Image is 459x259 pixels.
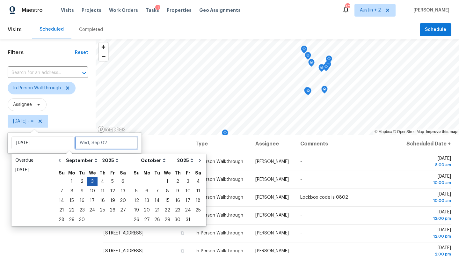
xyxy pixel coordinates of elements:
[77,177,87,186] div: Tue Sep 02 2025
[77,186,87,196] div: Tue Sep 09 2025
[195,213,243,218] span: In-Person Walkthrough
[77,187,87,196] div: 9
[405,162,451,168] div: 8:00 am
[77,196,87,205] div: Tue Sep 16 2025
[193,196,203,205] div: 18
[118,177,128,186] div: Sat Sep 06 2025
[56,206,67,215] div: 21
[56,186,67,196] div: Sun Sep 07 2025
[193,187,203,196] div: 11
[40,26,64,33] div: Scheduled
[405,197,451,204] div: 10:00 am
[183,187,193,196] div: 10
[152,206,162,215] div: 21
[56,196,67,205] div: 14
[118,186,128,196] div: Sat Sep 13 2025
[13,85,61,91] span: In-Person Walkthrough
[118,177,128,186] div: 6
[67,177,77,186] div: 1
[11,137,74,149] input: Start date
[162,177,172,186] div: Wed Oct 01 2025
[162,177,172,186] div: 1
[255,159,289,164] span: [PERSON_NAME]
[142,186,152,196] div: Mon Oct 06 2025
[131,196,142,205] div: 12
[100,156,120,165] select: Year
[405,174,451,186] span: [DATE]
[405,228,451,240] span: [DATE]
[103,135,190,153] th: Address
[195,159,243,164] span: In-Person Walkthrough
[87,177,98,186] div: Wed Sep 03 2025
[300,213,302,218] span: -
[183,205,193,215] div: Fri Oct 24 2025
[300,159,302,164] span: -
[13,118,33,124] span: [DATE] - ∞
[134,171,140,175] abbr: Sunday
[172,186,183,196] div: Thu Oct 09 2025
[89,171,96,175] abbr: Wednesday
[77,206,87,215] div: 23
[67,196,77,205] div: 15
[326,56,332,65] div: Map marker
[15,157,49,164] div: Overdue
[142,196,152,205] div: Mon Oct 13 2025
[405,215,451,222] div: 12:00 pm
[142,196,152,205] div: 13
[139,156,175,165] select: Month
[142,215,152,225] div: Mon Oct 27 2025
[118,196,128,205] div: Sat Sep 20 2025
[426,129,457,134] a: Improve this map
[131,215,142,224] div: 26
[162,187,172,196] div: 8
[305,52,311,62] div: Map marker
[131,196,142,205] div: Sun Oct 12 2025
[77,205,87,215] div: Tue Sep 23 2025
[98,205,107,215] div: Thu Sep 25 2025
[67,186,77,196] div: Mon Sep 08 2025
[87,205,98,215] div: Wed Sep 24 2025
[142,215,152,224] div: 27
[77,215,87,225] div: Tue Sep 30 2025
[162,205,172,215] div: Wed Oct 22 2025
[325,61,331,71] div: Map marker
[13,156,51,225] ul: Date picker shortcuts
[175,171,181,175] abbr: Thursday
[98,177,107,186] div: 4
[107,177,118,186] div: Fri Sep 05 2025
[99,42,108,52] button: Zoom in
[79,171,85,175] abbr: Tuesday
[400,135,451,153] th: Scheduled Date ↑
[162,215,172,224] div: 29
[56,196,67,205] div: Sun Sep 14 2025
[59,171,65,175] abbr: Sunday
[183,177,193,186] div: 3
[64,156,100,165] select: Month
[255,213,289,218] span: [PERSON_NAME]
[172,215,183,225] div: Thu Oct 30 2025
[195,195,243,200] span: In-Person Walkthrough
[190,135,250,153] th: Type
[164,171,171,175] abbr: Wednesday
[300,177,302,182] span: -
[183,206,193,215] div: 24
[183,177,193,186] div: Fri Oct 03 2025
[186,171,190,175] abbr: Friday
[193,206,203,215] div: 25
[120,171,126,175] abbr: Saturday
[195,177,243,182] span: In-Person Walkthrough
[405,156,451,168] span: [DATE]
[131,206,142,215] div: 19
[162,215,172,225] div: Wed Oct 29 2025
[104,231,143,235] span: [STREET_ADDRESS]
[99,52,108,61] span: Zoom out
[80,69,89,78] button: Open
[56,215,67,224] div: 28
[107,177,118,186] div: 5
[152,205,162,215] div: Tue Oct 21 2025
[323,63,329,73] div: Map marker
[162,206,172,215] div: 22
[67,215,77,224] div: 29
[183,196,193,205] div: 17
[308,59,315,69] div: Map marker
